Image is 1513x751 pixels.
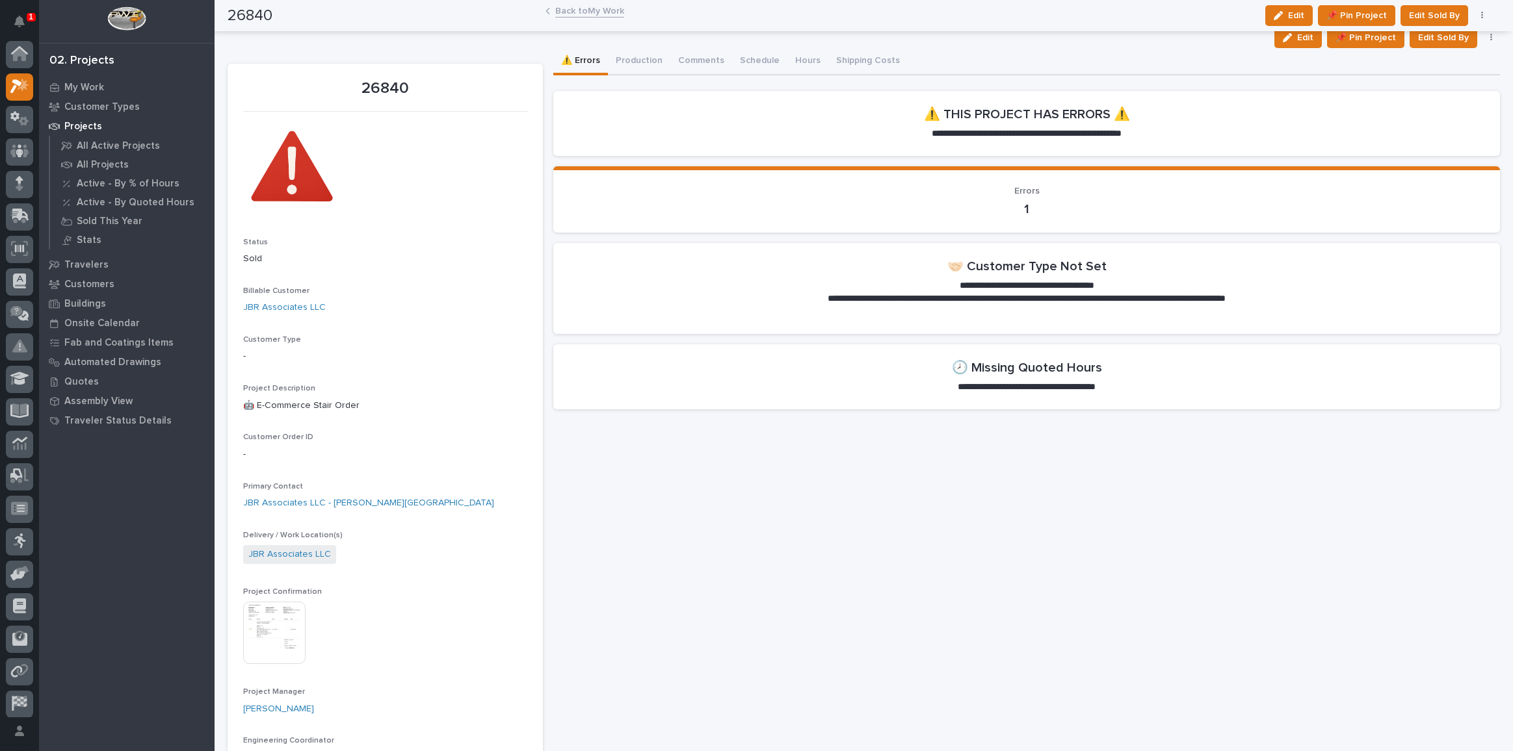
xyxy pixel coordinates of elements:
[243,252,527,266] p: Sold
[64,415,172,427] p: Traveler Status Details
[39,116,215,136] a: Projects
[64,279,114,290] p: Customers
[50,155,215,173] a: All Projects
[243,385,315,392] span: Project Description
[64,101,140,113] p: Customer Types
[243,287,309,295] span: Billable Customer
[39,97,215,116] a: Customer Types
[243,433,313,441] span: Customer Order ID
[787,48,828,75] button: Hours
[50,174,215,192] a: Active - By % of Hours
[243,688,305,696] span: Project Manager
[39,411,215,430] a: Traveler Status Details
[39,274,215,294] a: Customers
[39,77,215,97] a: My Work
[553,48,608,75] button: ⚠️ Errors
[243,496,494,510] a: JBR Associates LLC - [PERSON_NAME][GEOGRAPHIC_DATA]
[1014,186,1040,196] span: Errors
[243,483,303,490] span: Primary Contact
[732,48,787,75] button: Schedule
[924,107,1130,122] h2: ⚠️ THIS PROJECT HAS ERRORS ⚠️
[64,259,109,271] p: Travelers
[243,301,326,314] a: JBR Associates LLC
[1335,30,1396,45] span: 📌 Pin Project
[50,212,215,230] a: Sold This Year
[1297,32,1313,44] span: Edit
[243,336,301,344] span: Customer Type
[77,178,179,190] p: Active - By % of Hours
[952,360,1102,375] h2: 🕗 Missing Quoted Hours
[670,48,732,75] button: Comments
[243,79,527,98] p: 26840
[39,391,215,411] a: Assembly View
[49,54,114,68] div: 02. Projects
[39,372,215,391] a: Quotes
[50,193,215,211] a: Active - By Quoted Hours
[243,737,334,745] span: Engineering Coordinator
[64,337,174,349] p: Fab and Coatings Items
[243,531,343,539] span: Delivery / Work Location(s)
[1418,30,1469,45] span: Edit Sold By
[39,352,215,372] a: Automated Drawings
[243,588,322,596] span: Project Confirmation
[243,350,527,363] p: -
[64,82,104,94] p: My Work
[243,399,527,413] p: 🤖 E-Commerce Stair Order
[16,16,33,36] div: Notifications1
[77,216,142,227] p: Sold This Year
[29,12,33,21] p: 1
[1410,27,1477,48] button: Edit Sold By
[39,255,215,274] a: Travelers
[1274,27,1322,48] button: Edit
[64,121,102,133] p: Projects
[77,197,194,209] p: Active - By Quoted Hours
[1327,27,1404,48] button: 📌 Pin Project
[39,313,215,333] a: Onsite Calendar
[39,333,215,352] a: Fab and Coatings Items
[243,702,314,716] a: [PERSON_NAME]
[77,140,160,152] p: All Active Projects
[828,48,908,75] button: Shipping Costs
[947,259,1107,274] h2: 🤝🏻 Customer Type Not Set
[608,48,670,75] button: Production
[77,159,129,171] p: All Projects
[243,448,527,461] p: -
[243,238,268,246] span: Status
[77,235,101,246] p: Stats
[6,8,33,35] button: Notifications
[64,298,106,310] p: Buildings
[64,376,99,388] p: Quotes
[39,294,215,313] a: Buildings
[569,201,1484,217] p: 1
[64,357,161,368] p: Automated Drawings
[50,136,215,155] a: All Active Projects
[64,396,133,407] p: Assembly View
[64,318,140,329] p: Onsite Calendar
[248,548,331,561] a: JBR Associates LLC
[107,6,146,31] img: Workspace Logo
[555,3,624,18] a: Back toMy Work
[50,231,215,249] a: Stats
[243,120,341,217] img: tmYDzluCHvXYncT8W3wAToDbPgUzynKjk4yHj2bHlTg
